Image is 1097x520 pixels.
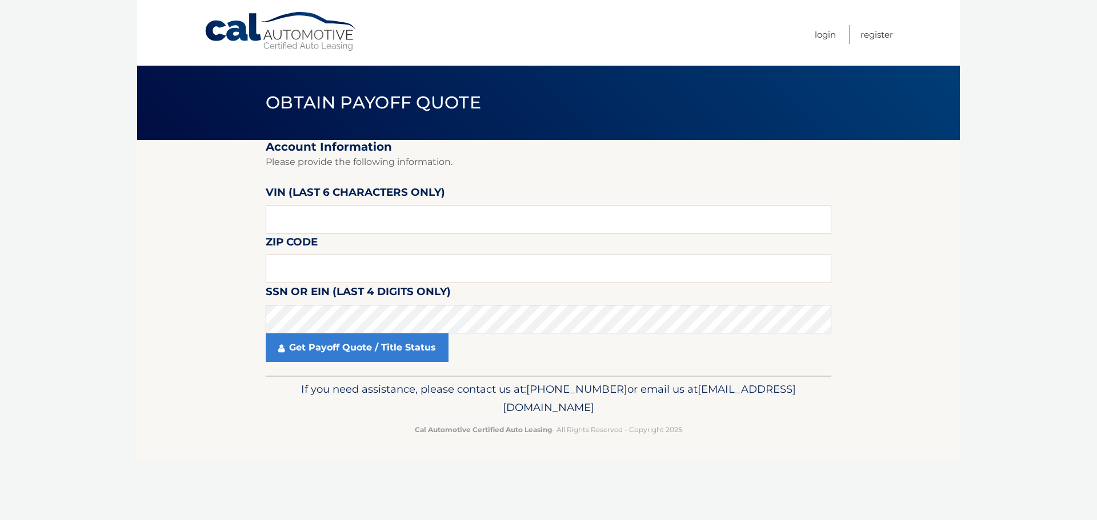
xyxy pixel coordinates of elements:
label: SSN or EIN (last 4 digits only) [266,283,451,304]
label: VIN (last 6 characters only) [266,184,445,205]
a: Login [815,25,836,44]
a: Get Payoff Quote / Title Status [266,333,449,362]
span: [PHONE_NUMBER] [526,382,627,396]
p: - All Rights Reserved - Copyright 2025 [273,424,824,436]
p: If you need assistance, please contact us at: or email us at [273,380,824,417]
a: Cal Automotive [204,11,358,52]
label: Zip Code [266,233,318,255]
strong: Cal Automotive Certified Auto Leasing [415,425,552,434]
p: Please provide the following information. [266,154,831,170]
span: Obtain Payoff Quote [266,92,481,113]
h2: Account Information [266,140,831,154]
a: Register [860,25,893,44]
